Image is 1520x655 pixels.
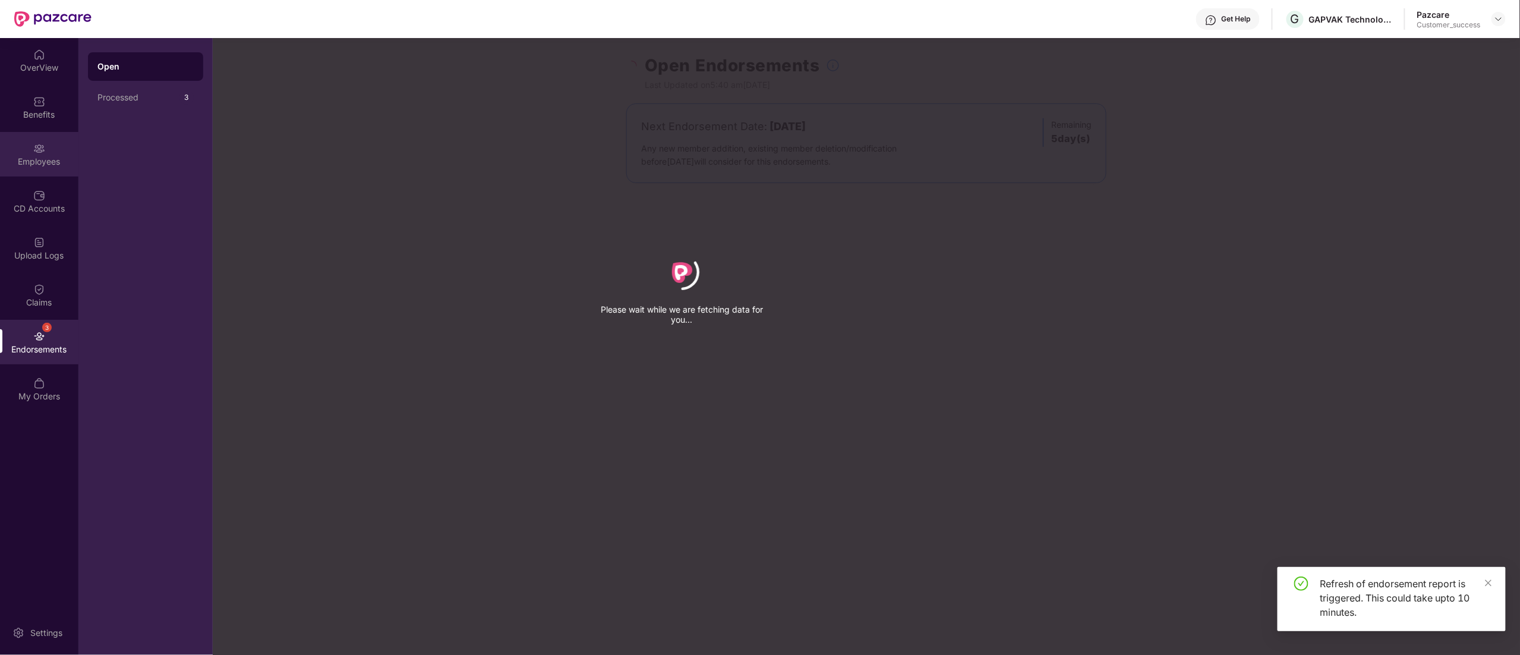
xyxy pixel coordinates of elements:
[33,284,45,295] img: svg+xml;base64,PHN2ZyBpZD0iQ2xhaW0iIHhtbG5zPSJodHRwOi8vd3d3LnczLm9yZy8yMDAwL3N2ZyIgd2lkdGg9IjIwIi...
[42,323,52,332] div: 3
[33,237,45,248] img: svg+xml;base64,PHN2ZyBpZD0iVXBsb2FkX0xvZ3MiIGRhdGEtbmFtZT0iVXBsb2FkIExvZ3MiIHhtbG5zPSJodHRwOi8vd3...
[97,93,179,102] div: Processed
[33,377,45,389] img: svg+xml;base64,PHN2ZyBpZD0iTXlfT3JkZXJzIiBkYXRhLW5hbWU9Ik15IE9yZGVycyIgeG1sbnM9Imh0dHA6Ly93d3cudz...
[14,11,92,27] img: New Pazcare Logo
[27,627,66,639] div: Settings
[33,330,45,342] img: svg+xml;base64,PHN2ZyBpZD0iRW5kb3JzZW1lbnRzIiB4bWxucz0iaHR0cDovL3d3dy53My5vcmcvMjAwMC9zdmciIHdpZH...
[33,96,45,108] img: svg+xml;base64,PHN2ZyBpZD0iQmVuZWZpdHMiIHhtbG5zPSJodHRwOi8vd3d3LnczLm9yZy8yMDAwL3N2ZyIgd2lkdGg9Ij...
[593,304,771,325] p: Please wait while we are fetching data for you...
[1291,12,1300,26] span: G
[1494,14,1503,24] img: svg+xml;base64,PHN2ZyBpZD0iRHJvcGRvd24tMzJ4MzIiIHhtbG5zPSJodHRwOi8vd3d3LnczLm9yZy8yMDAwL3N2ZyIgd2...
[33,143,45,155] img: svg+xml;base64,PHN2ZyBpZD0iRW1wbG95ZWVzIiB4bWxucz0iaHR0cDovL3d3dy53My5vcmcvMjAwMC9zdmciIHdpZHRoPS...
[1222,14,1251,24] div: Get Help
[1205,14,1217,26] img: svg+xml;base64,PHN2ZyBpZD0iSGVscC0zMngzMiIgeG1sbnM9Imh0dHA6Ly93d3cudzMub3JnLzIwMDAvc3ZnIiB3aWR0aD...
[1417,9,1481,20] div: Pazcare
[1484,579,1493,587] span: close
[1309,14,1392,25] div: GAPVAK Technologies Pvt Ltd
[97,61,194,73] div: Open
[1417,20,1481,30] div: Customer_success
[658,248,706,296] div: animation
[1294,577,1308,591] span: check-circle
[12,627,24,639] img: svg+xml;base64,PHN2ZyBpZD0iU2V0dGluZy0yMHgyMCIgeG1sbnM9Imh0dHA6Ly93d3cudzMub3JnLzIwMDAvc3ZnIiB3aW...
[179,90,194,105] div: 3
[33,49,45,61] img: svg+xml;base64,PHN2ZyBpZD0iSG9tZSIgeG1sbnM9Imh0dHA6Ly93d3cudzMub3JnLzIwMDAvc3ZnIiB3aWR0aD0iMjAiIG...
[33,190,45,201] img: svg+xml;base64,PHN2ZyBpZD0iQ0RfQWNjb3VudHMiIGRhdGEtbmFtZT0iQ0QgQWNjb3VudHMiIHhtbG5zPSJodHRwOi8vd3...
[1320,577,1491,619] div: Refresh of endorsement report is triggered. This could take upto 10 minutes.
